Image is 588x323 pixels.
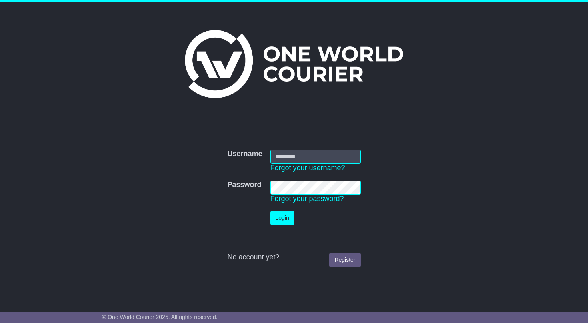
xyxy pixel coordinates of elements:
[270,211,294,225] button: Login
[270,164,345,172] a: Forgot your username?
[227,253,360,262] div: No account yet?
[227,150,262,158] label: Username
[270,195,344,203] a: Forgot your password?
[329,253,360,267] a: Register
[227,181,261,189] label: Password
[102,314,218,320] span: © One World Courier 2025. All rights reserved.
[185,30,403,98] img: One World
